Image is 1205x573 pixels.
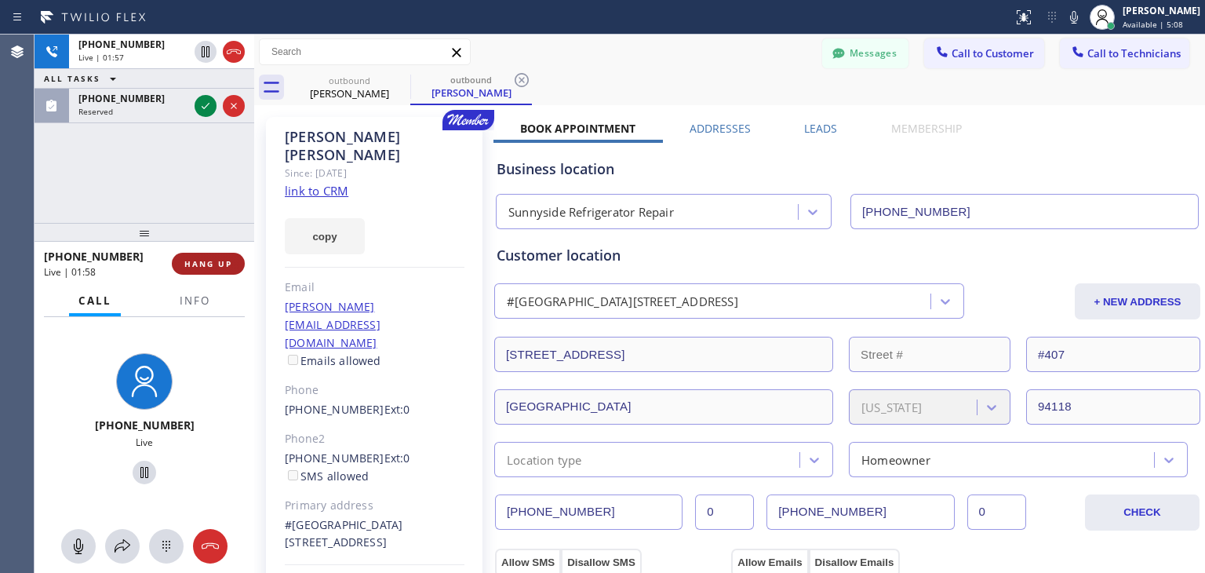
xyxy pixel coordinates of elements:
[290,75,409,86] div: outbound
[520,121,635,136] label: Book Appointment
[494,389,833,425] input: City
[288,470,298,480] input: SMS allowed
[223,41,245,63] button: Hang up
[891,121,962,136] label: Membership
[223,95,245,117] button: Reject
[285,279,464,297] div: Email
[195,95,217,117] button: Accept
[804,121,837,136] label: Leads
[412,74,530,86] div: outbound
[78,294,111,308] span: Call
[412,70,530,104] div: Stephanie Maldonado
[1026,337,1200,372] input: Apt. #
[133,461,156,484] button: Hold Customer
[1075,283,1200,319] button: + NEW ADDRESS
[35,69,132,88] button: ALL TASKS
[285,128,464,164] div: [PERSON_NAME] [PERSON_NAME]
[170,286,220,316] button: Info
[924,38,1044,68] button: Call to Customer
[285,497,464,515] div: Primary address
[285,469,369,484] label: SMS allowed
[1060,38,1189,68] button: Call to Technicians
[285,164,464,182] div: Since: [DATE]
[285,402,384,417] a: [PHONE_NUMBER]
[495,495,683,530] input: Phone Number
[850,194,1199,229] input: Phone Number
[288,355,298,365] input: Emails allowed
[78,52,124,63] span: Live | 01:57
[1085,495,1200,531] button: CHECK
[861,451,930,469] div: Homeowner
[285,430,464,448] div: Phone2
[290,86,409,100] div: [PERSON_NAME]
[61,529,96,564] button: Mute
[412,86,530,100] div: [PERSON_NAME]
[260,39,470,64] input: Search
[172,253,245,275] button: HANG UP
[285,451,384,465] a: [PHONE_NUMBER]
[44,73,100,84] span: ALL TASKS
[149,529,184,564] button: Open dialpad
[384,402,410,417] span: Ext: 0
[184,258,232,269] span: HANG UP
[285,183,348,199] a: link to CRM
[285,381,464,400] div: Phone
[44,249,144,264] span: [PHONE_NUMBER]
[952,46,1034,60] span: Call to Customer
[78,92,165,105] span: [PHONE_NUMBER]
[1123,4,1200,17] div: [PERSON_NAME]
[193,529,228,564] button: Hang up
[78,38,165,51] span: [PHONE_NUMBER]
[285,516,464,553] div: #[GEOGRAPHIC_DATA][STREET_ADDRESS]
[822,38,908,68] button: Messages
[494,337,833,372] input: Address
[690,121,751,136] label: Addresses
[1123,19,1183,30] span: Available | 5:08
[95,418,195,432] span: [PHONE_NUMBER]
[1087,46,1181,60] span: Call to Technicians
[967,495,1026,530] input: Ext. 2
[497,159,1198,180] div: Business location
[1026,389,1200,425] input: ZIP
[497,245,1198,266] div: Customer location
[290,70,409,105] div: Stephanie Maldonado
[1063,6,1085,28] button: Mute
[195,41,217,63] button: Hold Customer
[508,203,674,221] div: Sunnyside Refrigerator Repair
[766,495,954,530] input: Phone Number 2
[285,218,365,254] button: copy
[105,529,140,564] button: Open directory
[507,293,738,311] div: #[GEOGRAPHIC_DATA][STREET_ADDRESS]
[507,451,582,469] div: Location type
[78,106,113,117] span: Reserved
[285,299,380,350] a: [PERSON_NAME][EMAIL_ADDRESS][DOMAIN_NAME]
[384,451,410,465] span: Ext: 0
[285,353,381,368] label: Emails allowed
[695,495,754,530] input: Ext.
[849,337,1010,372] input: Street #
[69,286,121,316] button: Call
[180,294,210,308] span: Info
[44,265,96,279] span: Live | 01:58
[136,436,153,449] span: Live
